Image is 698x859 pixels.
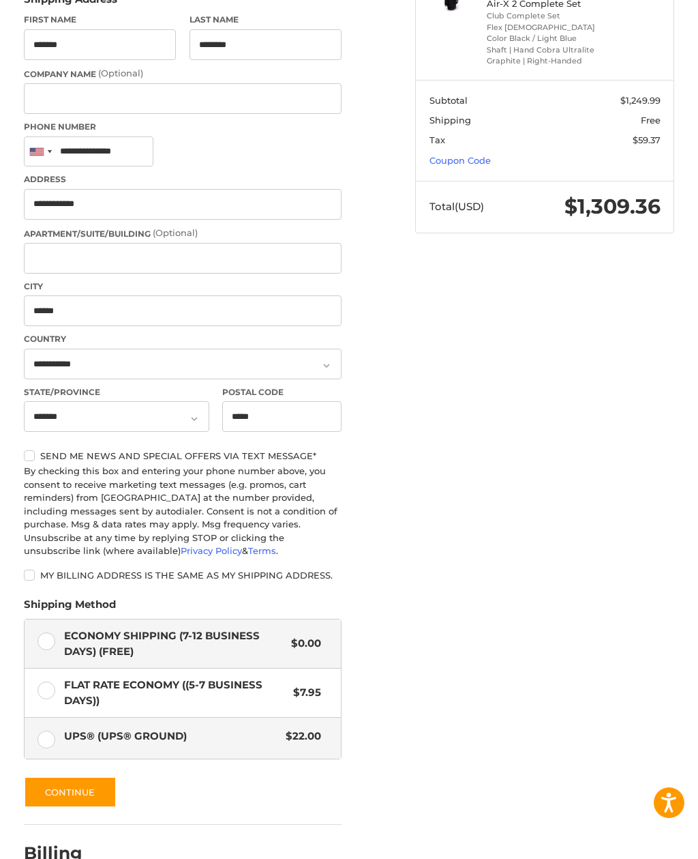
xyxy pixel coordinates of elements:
span: UPS® (UPS® Ground) [64,729,279,744]
span: Total (USD) [429,200,484,213]
a: Privacy Policy [181,545,242,556]
li: Color Black / Light Blue [487,33,599,44]
label: Country [24,333,342,345]
label: Send me news and special offers via text message* [24,450,342,461]
span: $0.00 [284,636,321,652]
span: Economy Shipping (7-12 Business Days) (Free) [64,628,284,659]
div: United States: +1 [25,137,56,166]
label: Phone Number [24,121,342,133]
legend: Shipping Method [24,597,116,619]
label: My billing address is the same as my shipping address. [24,570,342,581]
label: Postal Code [222,386,342,398]
span: $1,249.99 [620,95,661,106]
label: Last Name [189,14,342,26]
span: Flat Rate Economy ((5-7 Business Days)) [64,678,286,708]
span: Subtotal [429,95,468,106]
label: Address [24,173,342,186]
span: $1,309.36 [564,194,661,219]
iframe: Google Customer Reviews [586,822,698,859]
small: (Optional) [153,227,198,238]
li: Flex [DEMOGRAPHIC_DATA] [487,22,599,33]
button: Continue [24,776,117,808]
li: Shaft | Hand Cobra Ultralite Graphite | Right-Handed [487,44,599,67]
small: (Optional) [98,68,143,78]
span: $7.95 [286,685,321,701]
a: Terms [248,545,276,556]
span: Tax [429,134,445,145]
label: Apartment/Suite/Building [24,227,342,240]
label: First Name [24,14,177,26]
a: Coupon Code [429,155,491,166]
label: State/Province [24,386,209,398]
span: $22.00 [279,729,321,744]
span: Shipping [429,115,471,126]
li: Club Complete Set [487,10,599,22]
label: City [24,280,342,293]
span: Free [641,115,661,126]
div: By checking this box and entering your phone number above, you consent to receive marketing text ... [24,465,342,558]
span: $59.37 [633,134,661,145]
label: Company Name [24,67,342,81]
